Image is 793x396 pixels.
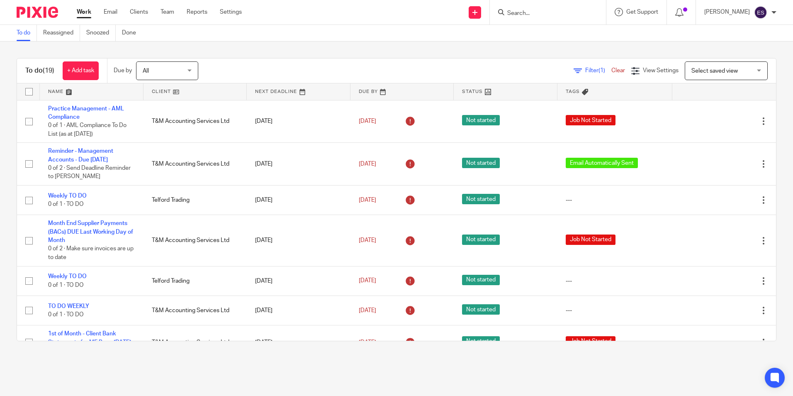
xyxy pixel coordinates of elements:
[48,303,89,309] a: TO DO WEEKLY
[48,122,126,137] span: 0 of 1 · AML Compliance To Do List (as at [DATE])
[462,275,500,285] span: Not started
[48,106,124,120] a: Practice Management - AML Compliance
[43,25,80,41] a: Reassigned
[48,201,84,207] span: 0 of 1 · TO DO
[86,25,116,41] a: Snoozed
[114,66,132,75] p: Due by
[566,235,615,245] span: Job Not Started
[48,312,84,318] span: 0 of 1 · TO DO
[63,61,99,80] a: + Add task
[130,8,148,16] a: Clients
[691,68,738,74] span: Select saved view
[144,100,247,143] td: T&M Accounting Services Ltd
[626,9,658,15] span: Get Support
[48,331,131,345] a: 1st of Month - Client Bank Statements for ME Rec - [DATE]
[247,100,350,143] td: [DATE]
[161,8,174,16] a: Team
[566,158,638,168] span: Email Automatically Sent
[144,215,247,266] td: T&M Accounting Services Ltd
[143,68,149,74] span: All
[462,194,500,204] span: Not started
[144,325,247,359] td: T&M Accounting Services Ltd
[566,277,664,285] div: ---
[566,306,664,315] div: ---
[359,197,376,203] span: [DATE]
[144,186,247,215] td: Telford Trading
[462,235,500,245] span: Not started
[462,304,500,315] span: Not started
[598,68,605,73] span: (1)
[25,66,54,75] h1: To do
[48,246,134,261] span: 0 of 2 · Make sure invoices are up to date
[144,266,247,296] td: Telford Trading
[643,68,679,73] span: View Settings
[48,165,131,180] span: 0 of 2 · Send Deadline Reminder to [PERSON_NAME]
[359,340,376,345] span: [DATE]
[247,143,350,186] td: [DATE]
[48,220,133,243] a: Month End Supplier Payments (BACs) DUE Last Working Day of Month
[704,8,750,16] p: [PERSON_NAME]
[247,215,350,266] td: [DATE]
[48,274,87,279] a: Weekly TO DO
[48,148,113,162] a: Reminder - Management Accounts - Due [DATE]
[247,325,350,359] td: [DATE]
[17,7,58,18] img: Pixie
[462,336,500,347] span: Not started
[566,336,615,347] span: Job Not Started
[566,89,580,94] span: Tags
[17,25,37,41] a: To do
[48,193,87,199] a: Weekly TO DO
[359,308,376,313] span: [DATE]
[506,10,581,17] input: Search
[462,115,500,125] span: Not started
[122,25,142,41] a: Done
[247,186,350,215] td: [DATE]
[566,115,615,125] span: Job Not Started
[43,67,54,74] span: (19)
[585,68,611,73] span: Filter
[754,6,767,19] img: svg%3E
[611,68,625,73] a: Clear
[359,118,376,124] span: [DATE]
[220,8,242,16] a: Settings
[247,296,350,325] td: [DATE]
[144,143,247,186] td: T&M Accounting Services Ltd
[104,8,117,16] a: Email
[566,196,664,204] div: ---
[77,8,91,16] a: Work
[359,161,376,167] span: [DATE]
[144,296,247,325] td: T&M Accounting Services Ltd
[187,8,207,16] a: Reports
[359,237,376,243] span: [DATE]
[48,282,84,288] span: 0 of 1 · TO DO
[247,266,350,296] td: [DATE]
[462,158,500,168] span: Not started
[359,278,376,284] span: [DATE]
